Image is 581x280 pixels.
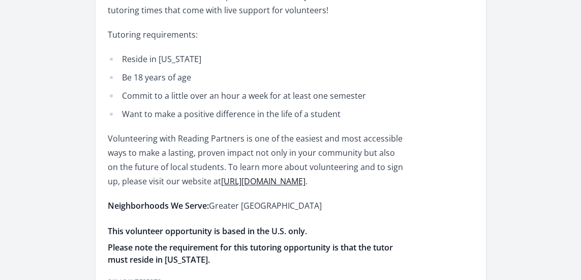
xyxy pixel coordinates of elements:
[108,200,209,211] strong: Neighborhoods We Serve:
[108,89,405,103] li: Commit to a little over an hour a week for at least one semester
[108,70,405,85] li: Be 18 years of age
[108,242,393,265] strong: Please note the requirement for this tutoring opportunity is that the tutor must reside in [US_ST...
[108,226,307,237] strong: This volunteer opportunity is based in the U.S. only.
[108,107,405,121] li: Want to make a positive difference in the life of a student
[108,52,405,66] li: Reside in [US_STATE]
[108,27,405,42] p: Tutoring requirements:
[221,176,305,187] a: [URL][DOMAIN_NAME]
[108,131,405,188] p: Volunteering with Reading Partners is one of the easiest and most accessible ways to make a lasti...
[108,199,405,213] p: Greater [GEOGRAPHIC_DATA]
